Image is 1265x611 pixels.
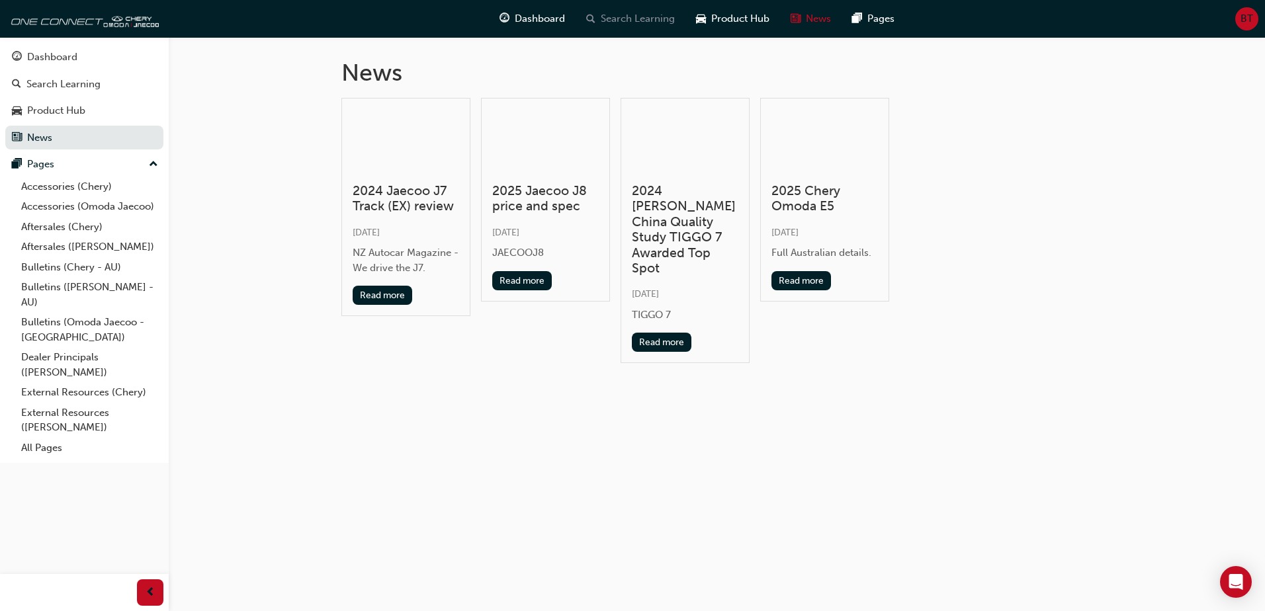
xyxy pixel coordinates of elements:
[771,227,799,238] span: [DATE]
[586,11,595,27] span: search-icon
[492,183,599,214] h3: 2025 Jaecoo J8 price and spec
[481,98,610,302] a: 2025 Jaecoo J8 price and spec[DATE]JAECOOJ8Read more
[353,227,380,238] span: [DATE]
[16,312,163,347] a: Bulletins (Omoda Jaecoo - [GEOGRAPHIC_DATA])
[12,105,22,117] span: car-icon
[685,5,780,32] a: car-iconProduct Hub
[852,11,862,27] span: pages-icon
[760,98,889,302] a: 2025 Chery Omoda E5[DATE]Full Australian details.Read more
[576,5,685,32] a: search-iconSearch Learning
[16,403,163,438] a: External Resources ([PERSON_NAME])
[27,50,77,65] div: Dashboard
[5,42,163,152] button: DashboardSearch LearningProduct HubNews
[632,333,692,352] button: Read more
[780,5,842,32] a: news-iconNews
[771,183,878,214] h3: 2025 Chery Omoda E5
[149,156,158,173] span: up-icon
[5,99,163,123] a: Product Hub
[7,5,159,32] img: oneconnect
[867,11,894,26] span: Pages
[12,79,21,91] span: search-icon
[515,11,565,26] span: Dashboard
[26,77,101,92] div: Search Learning
[341,98,470,317] a: 2024 Jaecoo J7 Track (EX) review[DATE]NZ Autocar Magazine - We drive the J7.Read more
[1241,11,1253,26] span: BT
[492,245,599,261] div: JAECOOJ8
[791,11,801,27] span: news-icon
[696,11,706,27] span: car-icon
[500,11,509,27] span: guage-icon
[16,347,163,382] a: Dealer Principals ([PERSON_NAME])
[16,382,163,403] a: External Resources (Chery)
[601,11,675,26] span: Search Learning
[16,277,163,312] a: Bulletins ([PERSON_NAME] - AU)
[5,152,163,177] button: Pages
[492,271,552,290] button: Read more
[711,11,769,26] span: Product Hub
[27,103,85,118] div: Product Hub
[771,271,832,290] button: Read more
[16,177,163,197] a: Accessories (Chery)
[771,245,878,261] div: Full Australian details.
[353,286,413,305] button: Read more
[842,5,905,32] a: pages-iconPages
[16,438,163,458] a: All Pages
[12,132,22,144] span: news-icon
[806,11,831,26] span: News
[353,245,459,275] div: NZ Autocar Magazine - We drive the J7.
[1220,566,1252,598] div: Open Intercom Messenger
[12,52,22,63] span: guage-icon
[12,159,22,171] span: pages-icon
[27,157,54,172] div: Pages
[632,183,738,276] h3: 2024 [PERSON_NAME] China Quality Study TIGGO 7 Awarded Top Spot
[621,98,750,364] a: 2024 [PERSON_NAME] China Quality Study TIGGO 7 Awarded Top Spot[DATE]TIGGO 7Read more
[341,58,1093,87] h1: News
[146,585,155,601] span: prev-icon
[5,126,163,150] a: News
[5,45,163,69] a: Dashboard
[16,196,163,217] a: Accessories (Omoda Jaecoo)
[353,183,459,214] h3: 2024 Jaecoo J7 Track (EX) review
[5,72,163,97] a: Search Learning
[492,227,519,238] span: [DATE]
[16,257,163,278] a: Bulletins (Chery - AU)
[1235,7,1258,30] button: BT
[632,307,738,323] div: TIGGO 7
[632,288,659,300] span: [DATE]
[489,5,576,32] a: guage-iconDashboard
[16,217,163,237] a: Aftersales (Chery)
[16,237,163,257] a: Aftersales ([PERSON_NAME])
